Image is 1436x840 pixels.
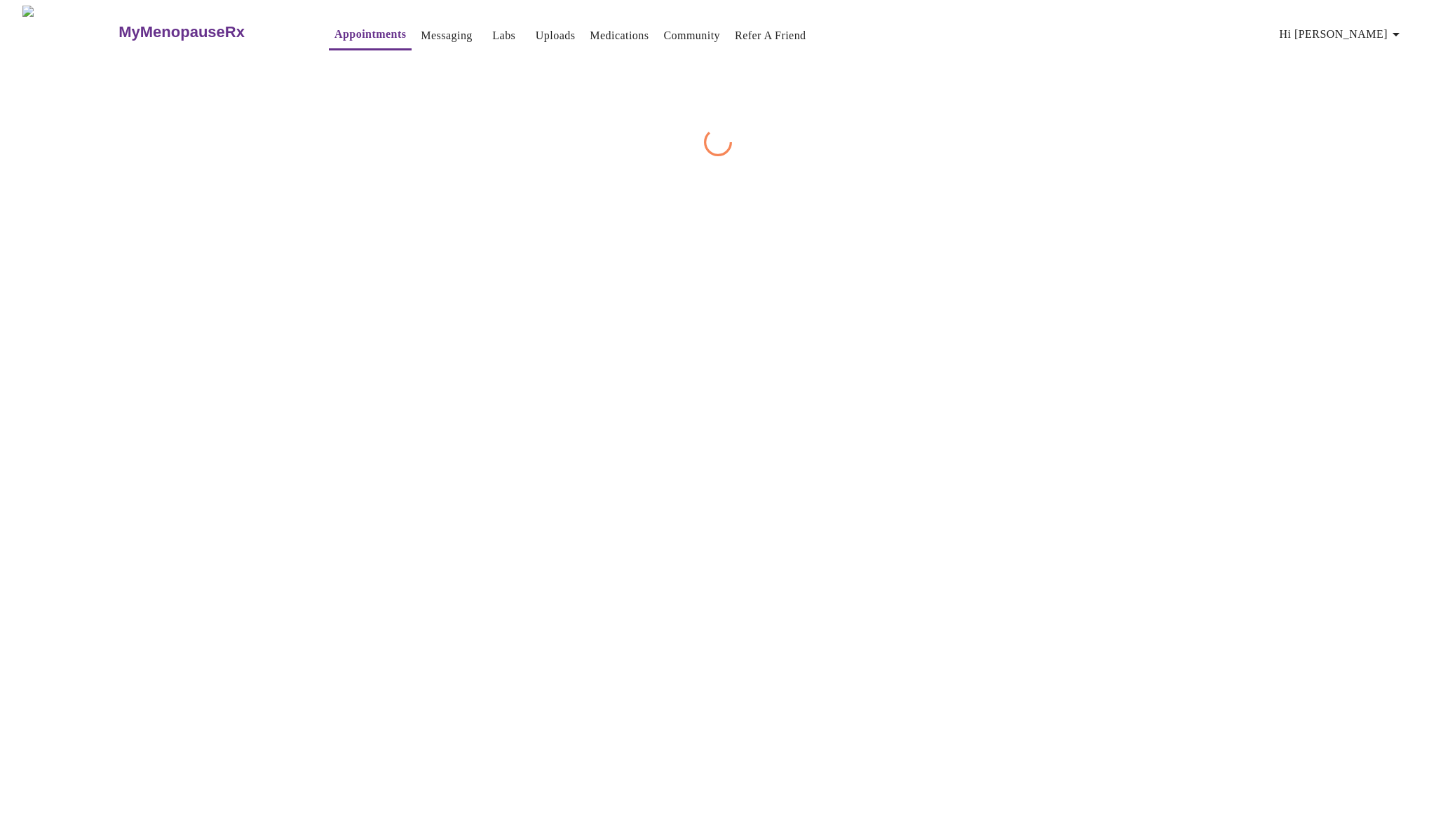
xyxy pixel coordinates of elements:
button: Refer a Friend [729,22,812,50]
a: Community [663,26,720,46]
a: Messaging [421,26,472,46]
button: Community [658,22,726,50]
button: Appointments [329,20,412,50]
h3: MyMenopauseRx [118,23,245,41]
a: Medications [590,26,649,46]
a: Refer a Friend [735,26,806,46]
a: Appointments [334,25,406,44]
button: Labs [482,22,527,50]
img: MyMenopauseRx Logo [22,6,117,58]
button: Hi [PERSON_NAME] [1274,20,1410,48]
span: Hi [PERSON_NAME] [1280,25,1404,44]
button: Uploads [530,22,581,50]
button: Messaging [415,22,477,50]
a: Uploads [536,26,576,46]
button: Medications [584,22,654,50]
a: Labs [492,26,515,46]
a: MyMenopauseRx [117,8,301,57]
